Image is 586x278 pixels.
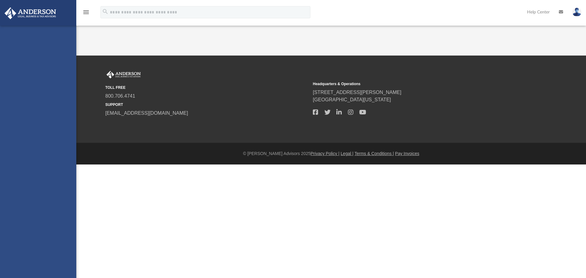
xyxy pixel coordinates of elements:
small: Headquarters & Operations [313,81,516,87]
div: © [PERSON_NAME] Advisors 2025 [76,150,586,157]
img: Anderson Advisors Platinum Portal [3,7,58,19]
a: menu [82,12,90,16]
img: Anderson Advisors Platinum Portal [105,71,142,79]
small: SUPPORT [105,102,309,107]
i: search [102,8,109,15]
i: menu [82,9,90,16]
a: Pay Invoices [395,151,419,156]
a: [EMAIL_ADDRESS][DOMAIN_NAME] [105,110,188,116]
a: [STREET_ADDRESS][PERSON_NAME] [313,90,401,95]
a: 800.706.4741 [105,93,135,99]
img: User Pic [572,8,581,16]
a: Legal | [341,151,353,156]
small: TOLL FREE [105,85,309,90]
a: Terms & Conditions | [355,151,394,156]
a: [GEOGRAPHIC_DATA][US_STATE] [313,97,391,102]
a: Privacy Policy | [311,151,340,156]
